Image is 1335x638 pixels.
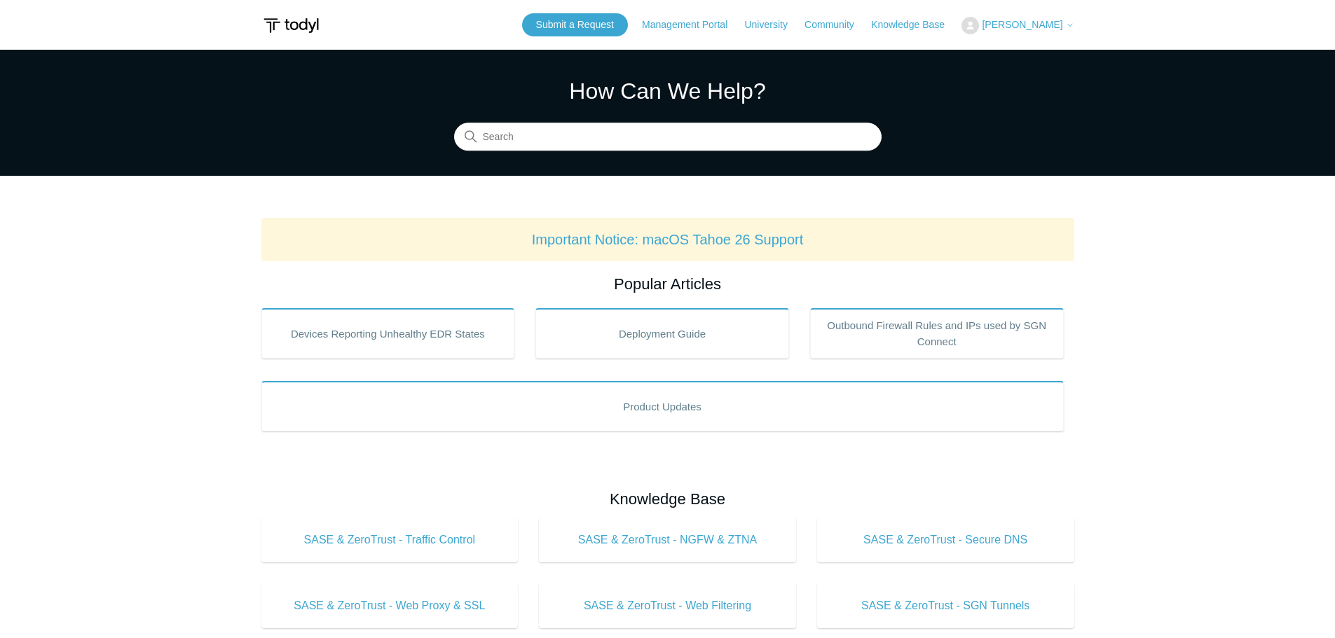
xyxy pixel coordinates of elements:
input: Search [454,123,882,151]
a: Product Updates [261,381,1064,431]
span: SASE & ZeroTrust - NGFW & ZTNA [560,532,775,548]
a: SASE & ZeroTrust - Web Proxy & SSL [261,583,519,628]
a: SASE & ZeroTrust - Web Filtering [539,583,796,628]
span: SASE & ZeroTrust - Web Proxy & SSL [282,597,498,614]
h2: Knowledge Base [261,487,1074,511]
a: SASE & ZeroTrust - Secure DNS [817,518,1074,562]
a: University [744,18,801,32]
a: Knowledge Base [871,18,959,32]
a: SASE & ZeroTrust - Traffic Control [261,518,519,562]
img: Todyl Support Center Help Center home page [261,13,321,39]
a: Devices Reporting Unhealthy EDR States [261,308,515,359]
a: Community [805,18,868,32]
h1: How Can We Help? [454,74,882,108]
h2: Popular Articles [261,272,1074,296]
a: SASE & ZeroTrust - NGFW & ZTNA [539,518,796,562]
a: Important Notice: macOS Tahoe 26 Support [532,232,804,247]
a: Submit a Request [522,13,628,36]
span: SASE & ZeroTrust - Web Filtering [560,597,775,614]
a: Outbound Firewall Rules and IPs used by SGN Connect [810,308,1064,359]
span: [PERSON_NAME] [982,19,1062,30]
a: Management Portal [642,18,741,32]
a: SASE & ZeroTrust - SGN Tunnels [817,583,1074,628]
span: SASE & ZeroTrust - SGN Tunnels [838,597,1053,614]
a: Deployment Guide [535,308,789,359]
span: SASE & ZeroTrust - Secure DNS [838,532,1053,548]
button: [PERSON_NAME] [961,17,1074,34]
span: SASE & ZeroTrust - Traffic Control [282,532,498,548]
